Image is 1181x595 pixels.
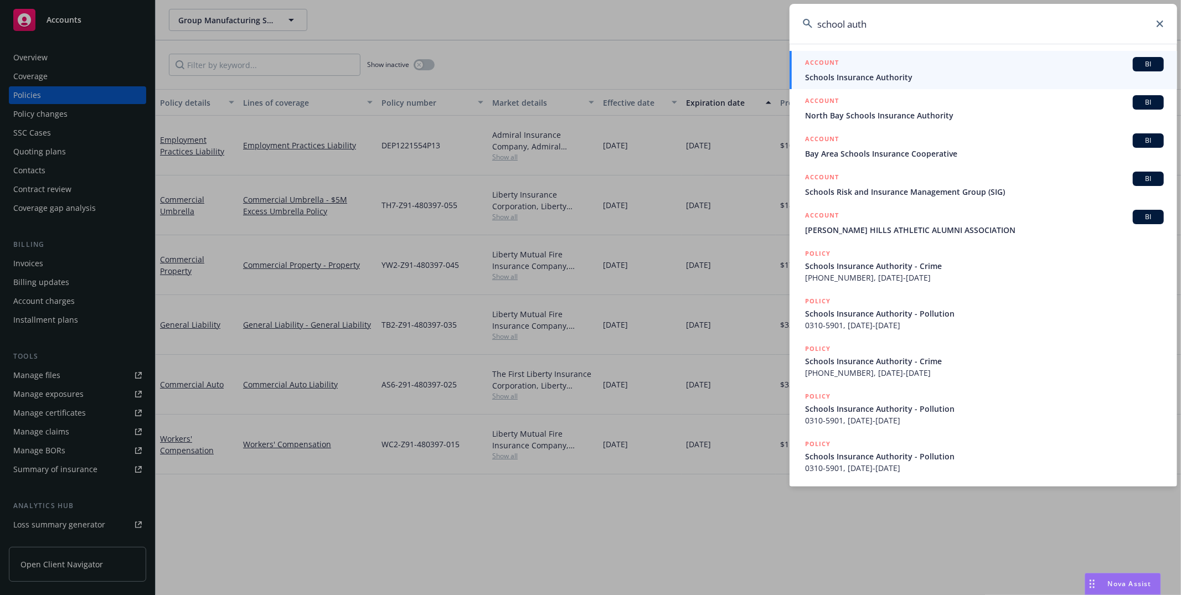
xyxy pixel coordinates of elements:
a: POLICYSchools Insurance Authority - Crime[PHONE_NUMBER], [DATE]-[DATE] [790,242,1177,289]
a: ACCOUNTBINorth Bay Schools Insurance Authority [790,89,1177,127]
span: Schools Insurance Authority - Crime [805,355,1164,367]
a: ACCOUNTBISchools Risk and Insurance Management Group (SIG) [790,165,1177,204]
span: Schools Risk and Insurance Management Group (SIG) [805,186,1164,198]
a: POLICYSchools Insurance Authority - Pollution0310-5901, [DATE]-[DATE] [790,385,1177,432]
h5: POLICY [805,438,831,449]
span: [PERSON_NAME] HILLS ATHLETIC ALUMNI ASSOCIATION [805,224,1164,236]
span: Bay Area Schools Insurance Cooperative [805,148,1164,159]
h5: ACCOUNT [805,95,839,108]
span: [PHONE_NUMBER], [DATE]-[DATE] [805,272,1164,283]
span: Schools Insurance Authority - Pollution [805,403,1164,415]
a: POLICYSchools Insurance Authority - Pollution0310-5901, [DATE]-[DATE] [790,289,1177,337]
span: BI [1137,212,1159,222]
span: 0310-5901, [DATE]-[DATE] [805,415,1164,426]
span: North Bay Schools Insurance Authority [805,110,1164,121]
span: 0310-5901, [DATE]-[DATE] [805,462,1164,474]
span: Schools Insurance Authority - Pollution [805,308,1164,319]
span: Nova Assist [1108,579,1152,588]
a: ACCOUNTBI[PERSON_NAME] HILLS ATHLETIC ALUMNI ASSOCIATION [790,204,1177,242]
a: POLICYSchools Insurance Authority - Crime[PHONE_NUMBER], [DATE]-[DATE] [790,337,1177,385]
div: Drag to move [1085,573,1099,594]
a: ACCOUNTBISchools Insurance Authority [790,51,1177,89]
h5: POLICY [805,391,831,402]
h5: ACCOUNT [805,210,839,223]
span: Schools Insurance Authority [805,71,1164,83]
span: BI [1137,97,1159,107]
span: Schools Insurance Authority - Pollution [805,451,1164,462]
button: Nova Assist [1085,573,1161,595]
span: BI [1137,174,1159,184]
span: [PHONE_NUMBER], [DATE]-[DATE] [805,367,1164,379]
h5: ACCOUNT [805,172,839,185]
span: 0310-5901, [DATE]-[DATE] [805,319,1164,331]
span: BI [1137,59,1159,69]
h5: POLICY [805,248,831,259]
a: ACCOUNTBIBay Area Schools Insurance Cooperative [790,127,1177,165]
a: POLICYSchools Insurance Authority - Pollution0310-5901, [DATE]-[DATE] [790,432,1177,480]
span: BI [1137,136,1159,146]
h5: POLICY [805,296,831,307]
h5: ACCOUNT [805,133,839,147]
h5: ACCOUNT [805,57,839,70]
input: Search... [790,4,1177,44]
h5: POLICY [805,343,831,354]
span: Schools Insurance Authority - Crime [805,260,1164,272]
